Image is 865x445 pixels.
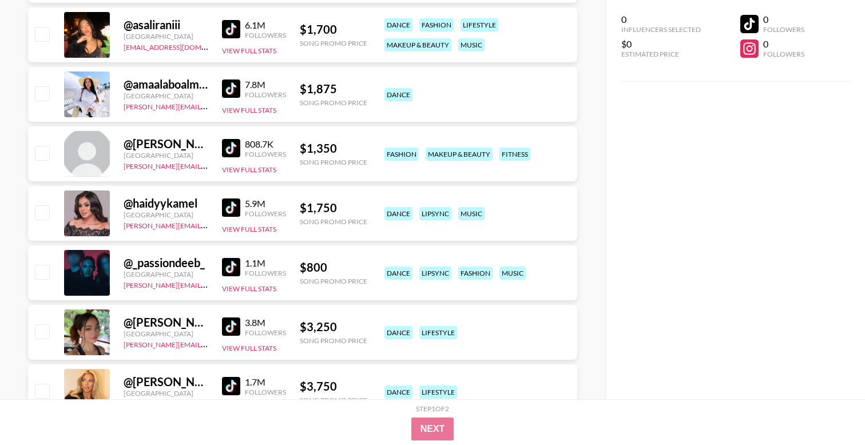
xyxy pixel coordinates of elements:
a: [PERSON_NAME][EMAIL_ADDRESS][PERSON_NAME][DOMAIN_NAME] [124,100,347,111]
div: @ _passiondeeb_ [124,256,208,270]
div: [GEOGRAPHIC_DATA] [124,210,208,219]
div: 0 [763,38,804,50]
div: 6.1M [245,19,286,31]
div: dance [384,267,412,280]
div: Step 1 of 2 [416,404,449,413]
img: TikTok [222,377,240,395]
div: $ 3,750 [300,379,367,394]
div: fitness [499,148,530,161]
div: dance [384,326,412,339]
img: TikTok [222,317,240,336]
div: $ 1,750 [300,201,367,215]
div: 808.7K [245,138,286,150]
div: lipsync [419,267,451,280]
img: TikTok [222,258,240,276]
div: $ 3,250 [300,320,367,334]
button: View Full Stats [222,106,276,114]
button: View Full Stats [222,344,276,352]
div: Followers [763,25,804,34]
div: 0 [763,14,804,25]
div: Song Promo Price [300,217,367,226]
button: View Full Stats [222,165,276,174]
div: Song Promo Price [300,98,367,107]
a: [PERSON_NAME][EMAIL_ADDRESS][PERSON_NAME][DOMAIN_NAME] [124,279,347,289]
div: lifestyle [419,386,457,399]
div: fashion [419,18,454,31]
div: 7.8M [245,79,286,90]
div: lifestyle [419,326,457,339]
div: 1.1M [245,257,286,269]
div: Song Promo Price [300,158,367,166]
div: fashion [384,148,419,161]
div: Followers [245,269,286,277]
div: Followers [245,150,286,158]
div: $ 1,875 [300,82,367,96]
a: [EMAIL_ADDRESS][DOMAIN_NAME] [124,41,239,51]
button: View Full Stats [222,225,276,233]
div: Followers [763,50,804,58]
div: Followers [245,31,286,39]
div: makeup & beauty [384,38,451,51]
div: 3.8M [245,317,286,328]
div: lifestyle [461,18,498,31]
div: Song Promo Price [300,396,367,404]
img: TikTok [222,139,240,157]
div: makeup & beauty [426,148,493,161]
div: dance [384,18,412,31]
div: Followers [245,90,286,99]
a: [PERSON_NAME][EMAIL_ADDRESS][DOMAIN_NAME] [124,160,293,170]
div: @ [PERSON_NAME] [124,315,208,329]
div: Song Promo Price [300,336,367,345]
div: dance [384,88,412,101]
div: $0 [621,38,701,50]
div: $ 1,700 [300,22,367,37]
div: Estimated Price [621,50,701,58]
div: [GEOGRAPHIC_DATA] [124,329,208,338]
button: View Full Stats [222,284,276,293]
div: @ asaliraniii [124,18,208,32]
div: Followers [245,209,286,218]
div: @ [PERSON_NAME].[PERSON_NAME] [124,375,208,389]
div: @ amaalaboalmgd [124,77,208,92]
div: dance [384,386,412,399]
a: [PERSON_NAME][EMAIL_ADDRESS][PERSON_NAME][DOMAIN_NAME] [124,338,347,349]
div: [GEOGRAPHIC_DATA] [124,389,208,398]
div: 5.9M [245,198,286,209]
img: TikTok [222,80,240,98]
button: View Full Stats [222,46,276,55]
div: 0 [621,14,701,25]
div: [GEOGRAPHIC_DATA] [124,270,208,279]
div: Followers [245,388,286,396]
img: TikTok [222,198,240,217]
div: music [458,38,485,51]
div: [GEOGRAPHIC_DATA] [124,151,208,160]
div: [GEOGRAPHIC_DATA] [124,92,208,100]
div: music [499,267,526,280]
div: Followers [245,328,286,337]
div: music [458,207,485,220]
div: 1.7M [245,376,286,388]
div: @ haidyykamel [124,196,208,210]
div: Influencers Selected [621,25,701,34]
div: lipsync [419,207,451,220]
div: $ 800 [300,260,367,275]
div: $ 1,350 [300,141,367,156]
div: [GEOGRAPHIC_DATA] [124,32,208,41]
div: Song Promo Price [300,277,367,285]
img: TikTok [222,20,240,38]
div: dance [384,207,412,220]
button: Next [411,418,454,440]
div: Song Promo Price [300,39,367,47]
div: @ [PERSON_NAME].mkh [124,137,208,151]
div: fashion [458,267,493,280]
a: [PERSON_NAME][EMAIL_ADDRESS][PERSON_NAME][DOMAIN_NAME] [124,219,347,230]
